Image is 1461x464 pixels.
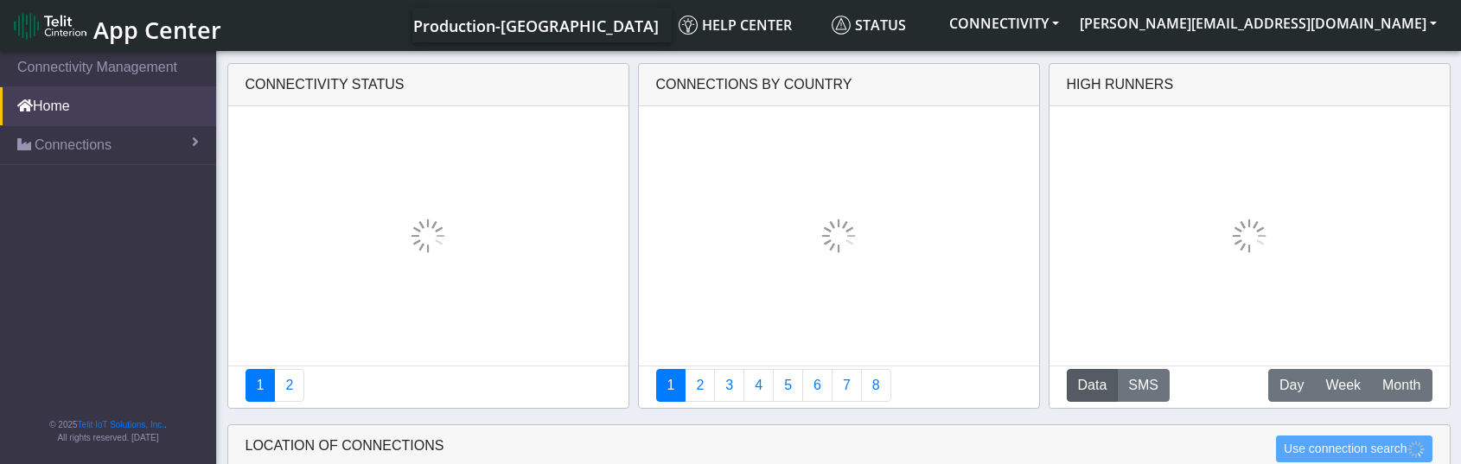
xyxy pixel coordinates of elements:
[274,369,304,402] a: Deployment status
[672,8,825,42] a: Help center
[246,369,611,402] nav: Summary paging
[1268,369,1315,402] button: Day
[412,8,658,42] a: Your current platform instance
[1067,369,1119,402] button: Data
[35,135,112,156] span: Connections
[773,369,803,402] a: Usage by Carrier
[1382,375,1420,396] span: Month
[679,16,698,35] img: knowledge.svg
[1325,375,1361,396] span: Week
[14,7,219,44] a: App Center
[1117,369,1170,402] button: SMS
[1232,219,1266,253] img: loading.gif
[743,369,774,402] a: Connections By Carrier
[832,16,851,35] img: status.svg
[832,16,906,35] span: Status
[861,369,891,402] a: Not Connected for 30 days
[832,369,862,402] a: Zero Session
[1407,441,1425,458] img: loading
[825,8,939,42] a: Status
[939,8,1069,39] button: CONNECTIVITY
[413,16,659,36] span: Production-[GEOGRAPHIC_DATA]
[78,420,164,429] a: Telit IoT Solutions, Inc.
[14,12,86,40] img: logo-telit-cinterion-gw-new.png
[656,369,686,402] a: Connections By Country
[411,219,445,253] img: loading.gif
[1279,375,1304,396] span: Day
[1067,74,1174,95] div: High Runners
[821,219,856,253] img: loading.gif
[1371,369,1432,402] button: Month
[802,369,833,402] a: 14 Days Trend
[1314,369,1372,402] button: Week
[228,64,628,106] div: Connectivity status
[679,16,792,35] span: Help center
[656,369,1022,402] nav: Summary paging
[714,369,744,402] a: Usage per Country
[1276,435,1432,462] button: Use connection search
[246,369,276,402] a: Connectivity status
[93,14,221,46] span: App Center
[685,369,715,402] a: Carrier
[1069,8,1447,39] button: [PERSON_NAME][EMAIL_ADDRESS][DOMAIN_NAME]
[639,64,1039,106] div: Connections By Country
